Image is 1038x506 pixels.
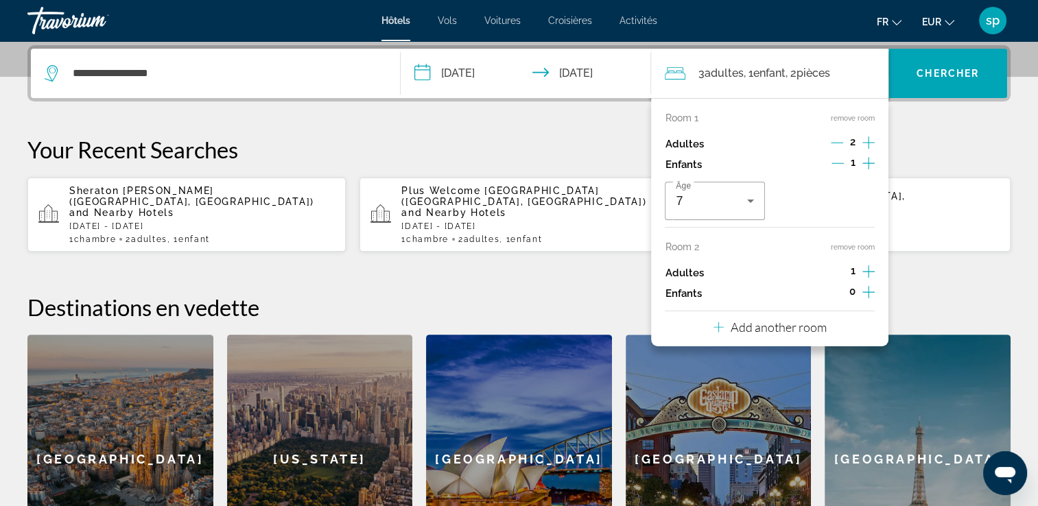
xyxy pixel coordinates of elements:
[831,243,875,252] button: remove room
[548,15,592,26] a: Croisières
[620,15,657,26] a: Activités
[862,263,875,283] button: Increment adults
[665,138,703,150] p: Adultes
[484,15,521,26] a: Voitures
[975,6,1011,35] button: User Menu
[665,288,701,300] p: Enfants
[986,14,1000,27] span: sp
[665,159,701,171] p: Enfants
[704,67,743,80] span: Adultes
[831,136,843,152] button: Decrement adults
[27,3,165,38] a: Travorium
[698,64,743,83] span: 3
[31,49,1007,98] div: Search widget
[499,234,542,244] span: , 1
[651,49,888,98] button: Travelers: 3 adults, 1 child
[381,15,410,26] a: Hôtels
[743,64,785,83] span: , 1
[438,15,457,26] a: Vols
[27,136,1011,163] p: Your Recent Searches
[877,12,901,32] button: Change language
[178,234,210,244] span: Enfant
[510,234,542,244] span: Enfant
[401,234,448,244] span: 1
[862,134,875,154] button: Increment adults
[785,64,829,83] span: , 2
[27,293,1011,321] h2: Destinations en vedette
[406,234,449,244] span: Chambre
[359,177,678,252] button: Plus Welcome [GEOGRAPHIC_DATA] ([GEOGRAPHIC_DATA], [GEOGRAPHIC_DATA]) and Nearby Hotels[DATE] - [...
[849,286,856,297] span: 0
[401,185,646,207] span: Plus Welcome [GEOGRAPHIC_DATA] ([GEOGRAPHIC_DATA], [GEOGRAPHIC_DATA])
[69,207,174,218] span: and Nearby Hotels
[69,234,116,244] span: 1
[74,234,117,244] span: Chambre
[69,221,335,231] p: [DATE] - [DATE]
[131,234,167,244] span: Adultes
[862,154,875,175] button: Increment children
[676,182,691,191] span: Âge
[401,49,652,98] button: Check-in date: Sep 13, 2025 Check-out date: Sep 15, 2025
[713,311,827,339] button: Add another room
[665,267,703,279] p: Adultes
[851,265,856,276] span: 1
[830,285,842,302] button: Decrement children
[862,283,875,304] button: Increment children
[665,112,698,123] p: Room 1
[983,451,1027,495] iframe: Bouton de lancement de la fenêtre de messagerie
[401,207,506,218] span: and Nearby Hotels
[753,67,785,80] span: Enfant
[731,320,827,335] p: Add another room
[917,68,979,79] span: Chercher
[888,49,1007,98] button: Chercher
[831,265,844,281] button: Decrement adults
[401,221,667,231] p: [DATE] - [DATE]
[676,194,683,208] span: 7
[458,234,499,244] span: 2
[27,177,346,252] button: Sheraton [PERSON_NAME] ([GEOGRAPHIC_DATA], [GEOGRAPHIC_DATA]) and Nearby Hotels[DATE] - [DATE]1Ch...
[850,136,856,147] span: 2
[922,16,941,27] span: EUR
[851,157,856,168] span: 1
[877,16,888,27] span: fr
[796,67,829,80] span: pièces
[463,234,499,244] span: Adultes
[831,156,844,173] button: Decrement children
[665,241,698,252] p: Room 2
[69,185,314,207] span: Sheraton [PERSON_NAME] ([GEOGRAPHIC_DATA], [GEOGRAPHIC_DATA])
[126,234,167,244] span: 2
[922,12,954,32] button: Change currency
[831,114,875,123] button: remove room
[167,234,210,244] span: , 1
